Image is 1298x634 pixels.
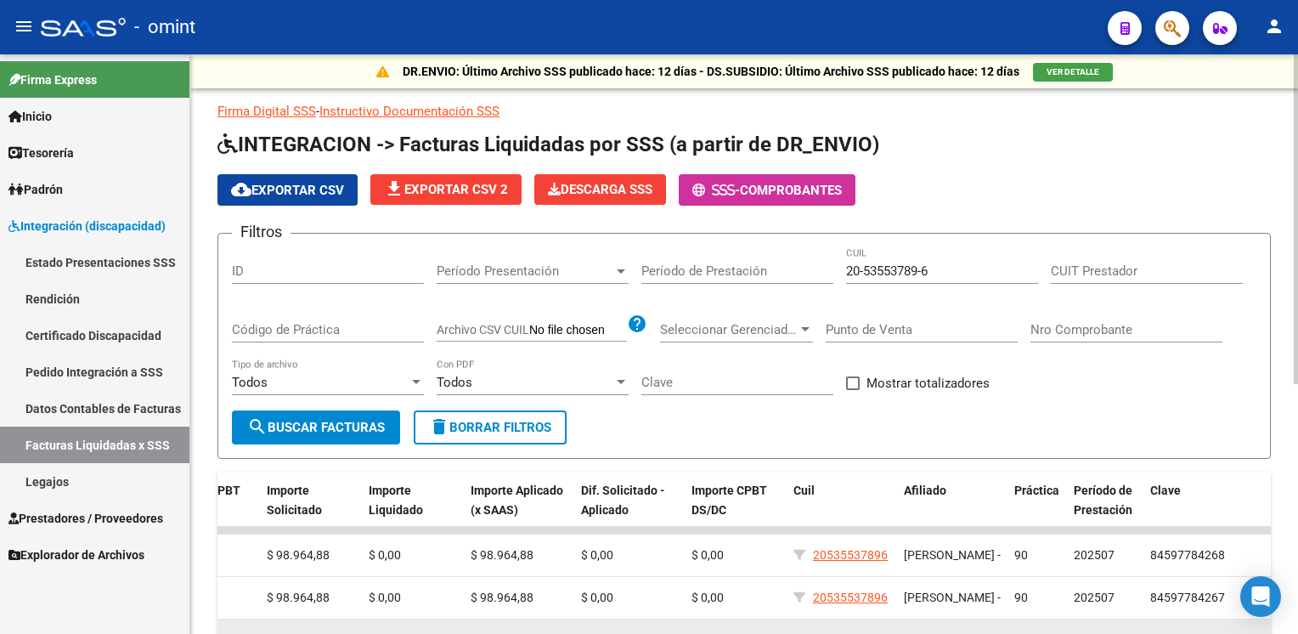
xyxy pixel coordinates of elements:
[904,548,1001,562] span: [PERSON_NAME] -
[14,16,34,37] mat-icon: menu
[1033,63,1113,82] button: VER DETALLE
[369,591,401,604] span: $ 0,00
[866,373,990,393] span: Mostrar totalizadores
[247,420,385,435] span: Buscar Facturas
[231,183,344,198] span: Exportar CSV
[1264,16,1284,37] mat-icon: person
[384,182,508,197] span: Exportar CSV 2
[370,174,522,205] button: Exportar CSV 2
[429,420,551,435] span: Borrar Filtros
[1150,591,1225,604] span: 84597784267
[548,182,652,197] span: Descarga SSS
[8,546,144,564] span: Explorador de Archivos
[1047,67,1099,76] span: VER DETALLE
[685,473,787,547] datatable-header-cell: Importe CPBT DS/DC
[369,548,401,562] span: $ 0,00
[8,107,52,126] span: Inicio
[437,323,529,337] span: Archivo CSV CUIL
[581,484,665,517] span: Dif. Solicitado - Aplicado
[267,591,330,604] span: $ 98.964,88
[793,484,815,497] span: Cuil
[429,416,449,437] mat-icon: delete
[1007,473,1067,547] datatable-header-cell: Práctica
[813,591,888,604] span: 20535537896
[904,591,1001,604] span: [PERSON_NAME] -
[232,375,268,390] span: Todos
[1067,473,1143,547] datatable-header-cell: Período de Prestación
[403,62,1019,81] p: DR.ENVIO: Último Archivo SSS publicado hace: 12 días - DS.SUBSIDIO: Último Archivo SSS publicado ...
[1143,473,1271,547] datatable-header-cell: Clave
[1240,576,1281,617] div: Open Intercom Messenger
[471,548,533,562] span: $ 98.964,88
[8,144,74,162] span: Tesorería
[787,473,897,547] datatable-header-cell: Cuil
[232,410,400,444] button: Buscar Facturas
[217,104,316,119] a: Firma Digital SSS
[1014,484,1059,497] span: Práctica
[691,484,767,517] span: Importe CPBT DS/DC
[437,375,472,390] span: Todos
[267,548,330,562] span: $ 98.964,88
[1074,591,1115,604] span: 202507
[260,473,362,547] datatable-header-cell: Importe Solicitado
[1150,484,1181,497] span: Clave
[369,484,423,517] span: Importe Liquidado
[8,509,163,528] span: Prestadores / Proveedores
[267,484,322,517] span: Importe Solicitado
[581,591,613,604] span: $ 0,00
[384,178,404,199] mat-icon: file_download
[232,220,291,244] h3: Filtros
[1014,548,1028,562] span: 90
[534,174,666,206] app-download-masive: Descarga masiva de comprobantes (adjuntos)
[319,104,499,119] a: Instructivo Documentación SSS
[217,133,879,156] span: INTEGRACION -> Facturas Liquidadas por SSS (a partir de DR_ENVIO)
[692,183,740,198] span: -
[529,323,627,338] input: Archivo CSV CUIL
[471,591,533,604] span: $ 98.964,88
[574,473,685,547] datatable-header-cell: Dif. Solicitado - Aplicado
[165,484,240,497] span: Importe CPBT
[740,183,842,198] span: Comprobantes
[471,484,563,517] span: Importe Aplicado (x SAAS)
[362,473,464,547] datatable-header-cell: Importe Liquidado
[1014,591,1028,604] span: 90
[691,548,724,562] span: $ 0,00
[1074,548,1115,562] span: 202507
[8,217,166,235] span: Integración (discapacidad)
[217,174,358,206] button: Exportar CSV
[217,102,1271,121] p: -
[437,263,613,279] span: Período Presentación
[1150,548,1225,562] span: 84597784268
[627,314,647,334] mat-icon: help
[414,410,567,444] button: Borrar Filtros
[534,174,666,205] button: Descarga SSS
[904,484,946,497] span: Afiliado
[134,8,195,46] span: - omint
[464,473,574,547] datatable-header-cell: Importe Aplicado (x SAAS)
[660,322,798,337] span: Seleccionar Gerenciador
[231,179,251,200] mat-icon: cloud_download
[813,548,888,562] span: 20535537896
[897,473,1007,547] datatable-header-cell: Afiliado
[8,180,63,199] span: Padrón
[581,548,613,562] span: $ 0,00
[247,416,268,437] mat-icon: search
[8,71,97,89] span: Firma Express
[679,174,855,206] button: -Comprobantes
[1074,484,1132,517] span: Período de Prestación
[691,591,724,604] span: $ 0,00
